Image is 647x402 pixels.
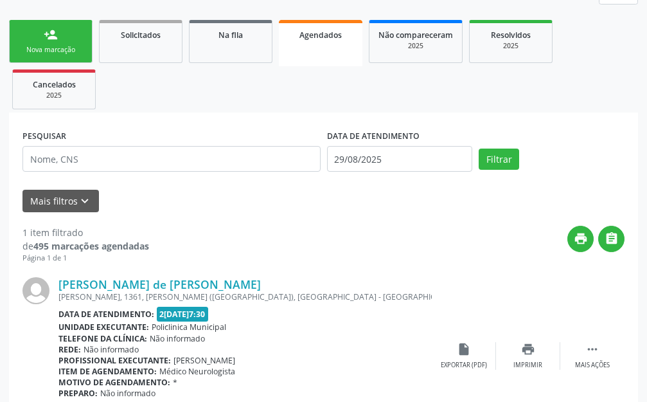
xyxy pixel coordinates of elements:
[574,232,588,246] i: print
[100,388,155,399] span: Não informado
[121,30,161,41] span: Solicitados
[22,126,66,146] label: PESQUISAR
[575,361,610,370] div: Mais ações
[44,28,58,42] div: person_add
[22,253,149,264] div: Página 1 de 1
[150,333,205,344] span: Não informado
[378,41,453,51] div: 2025
[19,45,83,55] div: Nova marcação
[58,344,81,355] b: Rede:
[479,149,519,170] button: Filtrar
[58,388,98,399] b: Preparo:
[22,226,149,239] div: 1 item filtrado
[58,366,157,377] b: Item de agendamento:
[22,277,49,304] img: img
[521,342,535,356] i: print
[327,126,420,146] label: DATA DE ATENDIMENTO
[84,344,139,355] span: Não informado
[157,307,209,322] span: 2[DATE]7:30
[33,79,76,90] span: Cancelados
[58,333,147,344] b: Telefone da clínica:
[491,30,531,41] span: Resolvidos
[159,366,235,377] span: Médico Neurologista
[152,322,226,333] span: Policlinica Municipal
[441,361,487,370] div: Exportar (PDF)
[22,190,99,212] button: Mais filtroskeyboard_arrow_down
[58,277,261,291] a: [PERSON_NAME] de [PERSON_NAME]
[513,361,542,370] div: Imprimir
[33,240,149,252] strong: 495 marcações agendadas
[58,377,170,388] b: Motivo de agendamento:
[299,30,342,41] span: Agendados
[585,342,599,356] i: 
[218,30,243,41] span: Na fila
[58,309,154,320] b: Data de atendimento:
[22,146,321,172] input: Nome, CNS
[605,232,619,246] i: 
[173,355,235,366] span: [PERSON_NAME]
[567,226,594,252] button: print
[22,91,86,100] div: 2025
[58,291,432,302] div: [PERSON_NAME], 1361, [PERSON_NAME] ([GEOGRAPHIC_DATA]), [GEOGRAPHIC_DATA] - [GEOGRAPHIC_DATA]
[327,146,473,172] input: Selecione um intervalo
[58,355,171,366] b: Profissional executante:
[457,342,471,356] i: insert_drive_file
[22,239,149,253] div: de
[598,226,625,252] button: 
[479,41,543,51] div: 2025
[378,30,453,41] span: Não compareceram
[58,322,149,333] b: Unidade executante:
[78,194,92,208] i: keyboard_arrow_down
